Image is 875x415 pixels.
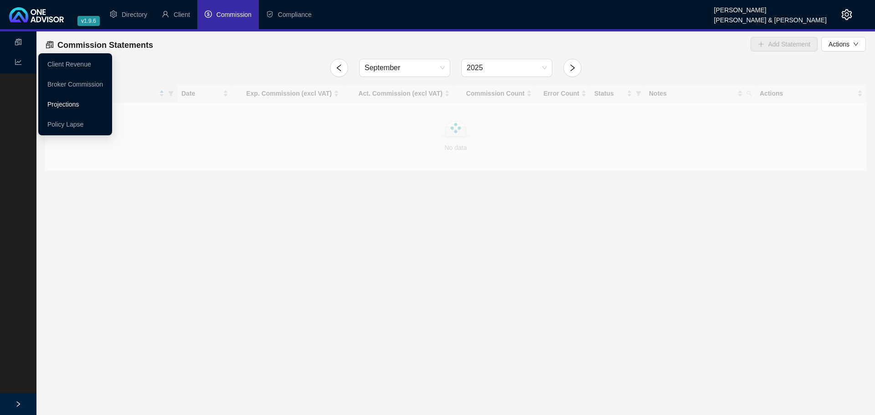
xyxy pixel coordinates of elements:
div: [PERSON_NAME] [714,2,827,12]
a: Client Revenue [47,61,91,68]
span: right [568,64,576,72]
span: reconciliation [15,34,22,52]
span: setting [110,10,117,18]
span: Commission [216,11,252,18]
a: Policy Lapse [47,121,83,128]
img: 2df55531c6924b55f21c4cf5d4484680-logo-light.svg [9,7,64,22]
span: reconciliation [46,41,54,49]
span: v1.9.6 [77,16,100,26]
span: setting [841,9,852,20]
span: right [15,401,21,407]
span: Commission Statements [57,41,153,50]
span: September [365,59,445,77]
span: Compliance [278,11,312,18]
a: Projections [47,101,79,108]
div: [PERSON_NAME] & [PERSON_NAME] [714,12,827,22]
span: line-chart [15,54,22,72]
a: Broker Commission [47,81,103,88]
span: dollar [205,10,212,18]
span: Actions [829,39,849,49]
span: left [335,64,343,72]
button: Actionsdown [821,37,866,51]
span: Client [174,11,190,18]
span: user [162,10,169,18]
span: safety [266,10,273,18]
span: 2025 [467,59,547,77]
button: Add Statement [751,37,818,51]
span: Directory [122,11,147,18]
span: down [853,41,859,47]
